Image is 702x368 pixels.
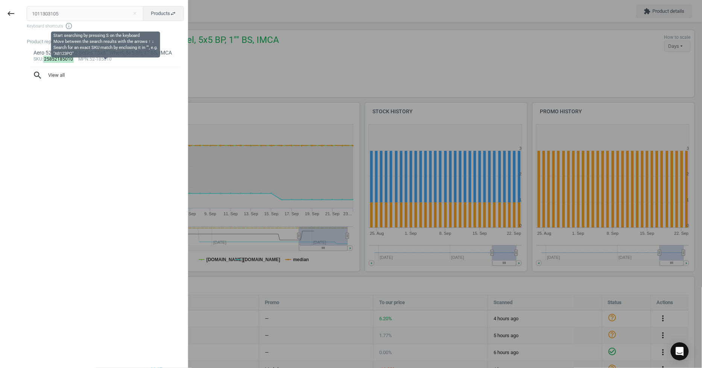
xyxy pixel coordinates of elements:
div: Open Intercom Messenger [671,342,689,360]
span: sku [33,56,42,62]
div: Product report results [27,38,188,45]
i: swap_horiz [170,11,176,17]
div: : :52-185010 [33,56,178,62]
i: keyboard_backspace [6,9,15,18]
button: searchView all [27,67,184,84]
i: info_outline [65,22,73,30]
span: Products [151,10,176,17]
div: Start searching by pressing S on the keyboard Move between the search results with the arrows ↑ ↓... [53,33,158,56]
button: Close [129,10,140,17]
input: Enter the SKU or product name [27,6,144,21]
div: Aero 52-185010 52 Series 15x8"" Wheel, 5x5 BP, 1"" BS, IMCA [33,49,178,56]
button: keyboard_backspace [2,5,20,23]
mark: 25852185010 [43,56,74,63]
span: Keyboard shortcuts [27,22,184,30]
i: search [33,70,43,80]
span: View all [33,70,178,80]
button: Productsswap_horiz [143,6,184,21]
